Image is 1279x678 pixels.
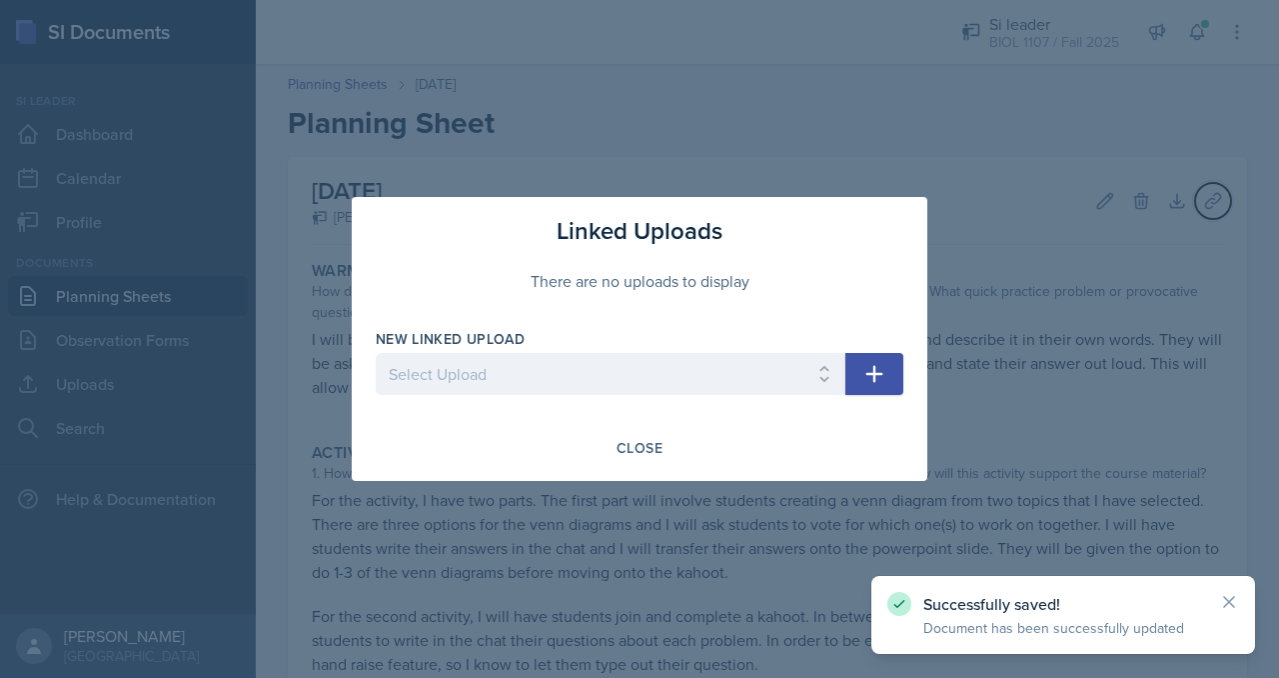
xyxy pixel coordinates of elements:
[923,594,1203,614] p: Successfully saved!
[604,431,675,465] button: Close
[376,249,903,313] div: There are no uploads to display
[376,329,525,349] label: New Linked Upload
[617,440,662,456] div: Close
[923,618,1203,638] p: Document has been successfully updated
[557,213,722,249] h3: Linked Uploads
